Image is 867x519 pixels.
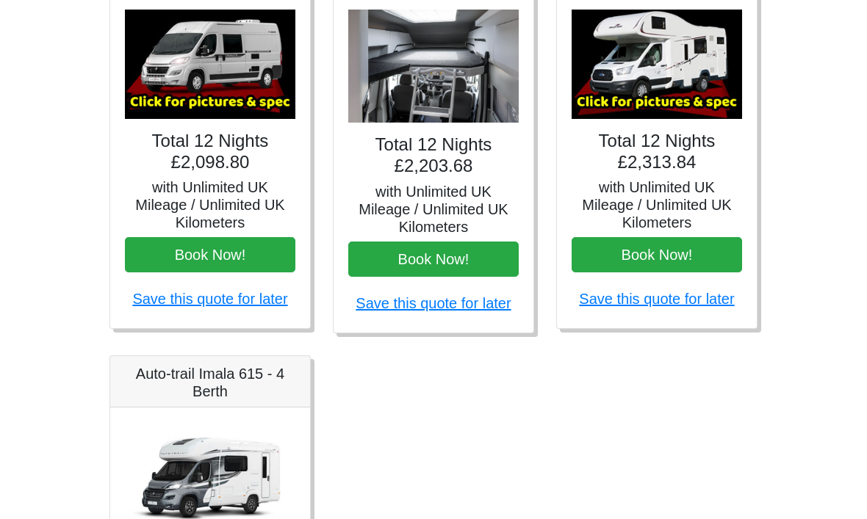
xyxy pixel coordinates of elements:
[125,179,295,232] h5: with Unlimited UK Mileage / Unlimited UK Kilometers
[579,291,734,308] a: Save this quote for later
[572,131,742,174] h4: Total 12 Nights £2,313.84
[125,10,295,120] img: Auto-Trail Expedition 67 - 4 Berth (Shower+Toilet)
[125,131,295,174] h4: Total 12 Nights £2,098.80
[572,238,742,273] button: Book Now!
[348,242,519,277] button: Book Now!
[348,10,519,124] img: VW Grand California 4 Berth
[572,179,742,232] h5: with Unlimited UK Mileage / Unlimited UK Kilometers
[348,184,519,236] h5: with Unlimited UK Mileage / Unlimited UK Kilometers
[356,296,511,312] a: Save this quote for later
[125,366,295,401] h5: Auto-trail Imala 615 - 4 Berth
[132,291,287,308] a: Save this quote for later
[125,238,295,273] button: Book Now!
[348,135,519,178] h4: Total 12 Nights £2,203.68
[572,10,742,120] img: Ford Zefiro 675 - 6 Berth (Shower+Toilet)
